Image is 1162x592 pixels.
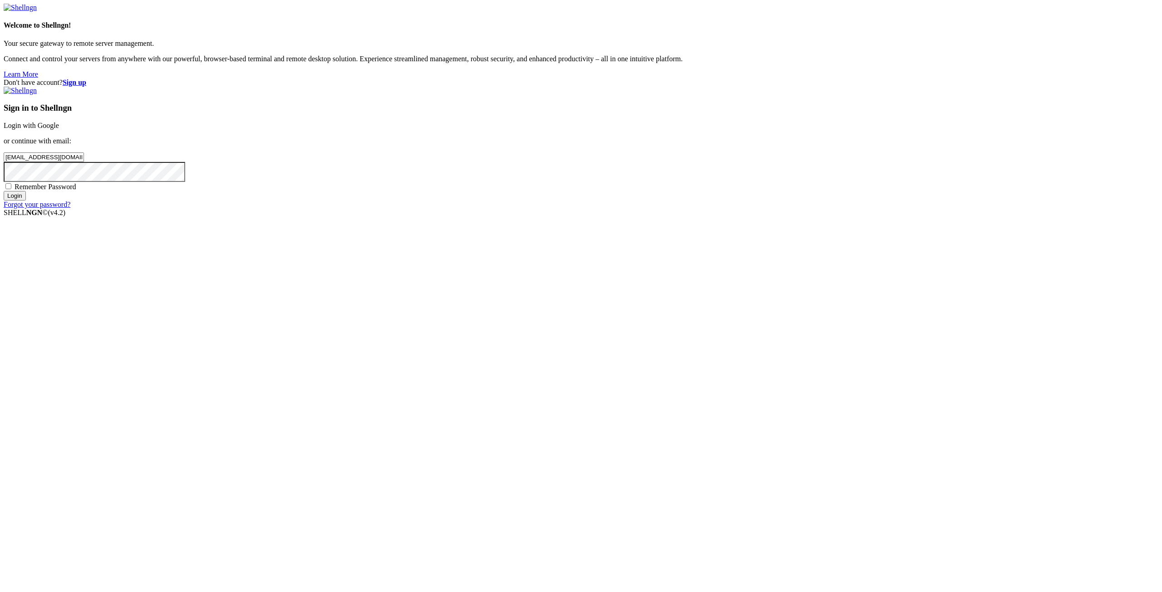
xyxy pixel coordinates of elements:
[4,103,1158,113] h3: Sign in to Shellngn
[26,209,43,216] b: NGN
[4,122,59,129] a: Login with Google
[4,55,1158,63] p: Connect and control your servers from anywhere with our powerful, browser-based terminal and remo...
[4,191,26,201] input: Login
[4,78,1158,87] div: Don't have account?
[63,78,86,86] a: Sign up
[15,183,76,191] span: Remember Password
[4,201,70,208] a: Forgot your password?
[4,70,38,78] a: Learn More
[5,183,11,189] input: Remember Password
[4,137,1158,145] p: or continue with email:
[4,21,1158,29] h4: Welcome to Shellngn!
[4,39,1158,48] p: Your secure gateway to remote server management.
[4,152,84,162] input: Email address
[4,209,65,216] span: SHELL ©
[4,87,37,95] img: Shellngn
[48,209,66,216] span: 4.2.0
[4,4,37,12] img: Shellngn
